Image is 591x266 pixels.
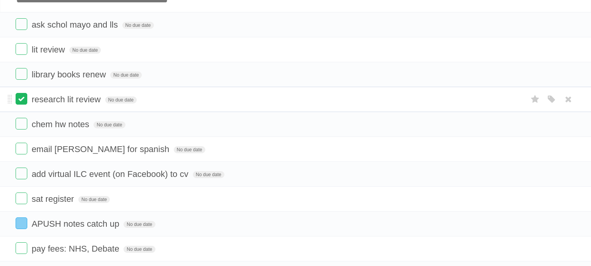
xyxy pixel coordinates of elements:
[16,242,27,254] label: Done
[32,244,121,254] span: pay fees: NHS, Debate
[16,143,27,154] label: Done
[123,221,155,228] span: No due date
[16,68,27,80] label: Done
[16,168,27,179] label: Done
[16,18,27,30] label: Done
[32,169,190,179] span: add virtual ILC event (on Facebook) to cv
[32,94,102,104] span: research lit review
[193,171,224,178] span: No due date
[78,196,110,203] span: No due date
[32,119,91,129] span: chem hw notes
[528,93,543,106] label: Star task
[94,121,125,128] span: No due date
[32,194,76,204] span: sat register
[16,217,27,229] label: Done
[69,47,101,54] span: No due date
[123,246,155,253] span: No due date
[32,219,121,229] span: APUSH notes catch up
[32,144,171,154] span: email [PERSON_NAME] for spanish
[32,20,120,30] span: ask schol mayo and lls
[32,70,108,79] span: library books renew
[110,72,142,79] span: No due date
[16,192,27,204] label: Done
[16,93,27,105] label: Done
[16,43,27,55] label: Done
[174,146,205,153] span: No due date
[105,96,137,103] span: No due date
[32,45,67,54] span: lit review
[16,118,27,129] label: Done
[122,22,154,29] span: No due date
